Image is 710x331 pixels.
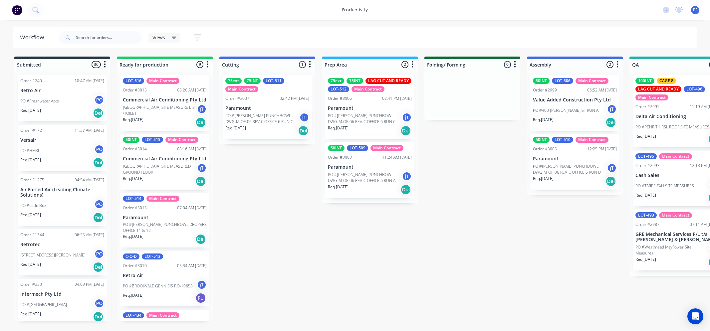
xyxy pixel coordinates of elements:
div: LAG CUT AND READY [635,86,681,92]
span: PF [693,7,697,13]
div: 10:47 AM [DATE] [75,78,104,84]
div: Order #2993 [635,163,659,169]
div: 05:34 AM [DATE] [177,263,207,269]
p: Req. [DATE] [20,157,41,163]
input: Search for orders... [76,31,142,44]
p: Versair [20,137,104,143]
div: jT [197,104,207,114]
p: Req. [DATE] [20,311,41,317]
div: jT [607,104,617,114]
div: Order #3014 [123,146,147,152]
p: Req. [DATE] [123,234,143,240]
div: Main Contract [659,153,692,159]
p: PO #Westmead Mayflower Site Measures [635,244,709,256]
p: Req. [DATE] [20,212,41,218]
p: Commercial Air Conditioning Pty Ltd [123,97,207,103]
div: 04:03 PM [DATE] [75,281,104,287]
p: Retro Air [20,88,104,93]
div: LOT-510 [552,137,573,143]
div: PO [94,144,104,154]
div: Main Contract [576,78,608,84]
div: 06:52 AM [DATE] [587,87,617,93]
div: Order #24010:47 AM [DATE]Retro AirPO #Freshwater AptsPOReq.[DATE]Del [18,75,107,121]
div: LOT-514Main ContractOrder #301307:04 AM [DATE]ParamountPO #[PERSON_NAME] PUNCHBOWL DROPERS OFFICE... [120,193,209,248]
div: LOT-496 [684,86,705,92]
p: [GEOGRAPHIC_DATA] SITE MEASURED GROUND FLOOR [123,163,197,175]
p: PO #Freshwater Apts [20,98,59,104]
div: Order #17211:37 AM [DATE]VersairPO #HMRIPOReq.[DATE]Del [18,125,107,171]
p: Req. [DATE] [635,256,656,262]
div: 50INTLOT-506Main ContractOrder #299906:52 AM [DATE]Value Added Construction Pty LtdPO #400 [PERSO... [530,75,619,131]
div: Del [195,117,206,128]
div: Order #3006 [328,95,352,101]
div: Main Contract [146,312,179,318]
div: jT [197,280,207,290]
div: Order #33004:03 PM [DATE]Intermech Pty LtdPO #[GEOGRAPHIC_DATA]POReq.[DATE]Del [18,279,107,325]
div: Del [93,262,104,272]
div: LOT-514 [123,196,144,202]
div: 50INT [533,137,550,143]
p: PO #[PERSON_NAME] PUNCHBOWL DWG-M-OF-06 REV-C OFFICE 6 RUN A [328,172,402,184]
p: Req. [DATE] [533,176,554,182]
div: LOT-434 [123,312,144,318]
div: Del [93,212,104,223]
div: 50INT [123,137,139,143]
div: Workflow [20,34,47,42]
div: 11:37 AM [DATE] [75,127,104,133]
div: Main Contract [352,86,384,92]
div: Order #2999 [533,87,557,93]
p: Intermech Pty Ltd [20,291,104,297]
div: 50INTLOT-509Main ContractOrder #300311:24 AM [DATE]ParamountPO #[PERSON_NAME] PUNCHBOWL DWG-M-OF-... [325,142,414,198]
div: 50INTLOT-515Main ContractOrder #301408:16 AM [DATE]Commercial Air Conditioning Pty Ltd[GEOGRAPHIC... [120,134,209,190]
div: C-O-D [123,253,139,259]
div: Order #330 [20,281,42,287]
div: LOT-513 [142,253,163,259]
p: Paramount [328,105,412,111]
p: Req. [DATE] [123,176,143,182]
div: Del [400,184,411,195]
div: jT [197,163,207,173]
div: 75INT [347,78,363,84]
div: jT [402,171,412,181]
p: PO #[PERSON_NAME] PUNCHBOWL DWG-M-OF-06 REV-C OFFICE 6 RUN C [225,113,299,125]
div: LOT-511 [263,78,284,84]
p: PO #[PERSON_NAME] PUNCHBOWL DROPERS OFFICE 11 & 12 [123,222,207,234]
div: jT [607,163,617,173]
div: 08:20 AM [DATE] [177,87,207,93]
p: PO #400 [PERSON_NAME] ST RUN A [533,107,598,113]
div: 02:41 PM [DATE] [382,95,412,101]
p: [GEOGRAPHIC_DATA] SITE MEASURE L-3 /TOILET [123,104,197,116]
div: 50INT [533,78,550,84]
div: 100INT [635,78,654,84]
div: Order #3005 [533,146,557,152]
div: Del [93,108,104,118]
div: C-O-DLOT-513Order #301005:34 AM [DATE]Retro AirPO #BROOKVALE GENNISIS P.O-10658jTReq.[DATE]PU [120,251,209,306]
div: Order #3007 [225,95,249,101]
span: Views [152,34,165,41]
div: LOT-512 [328,86,349,92]
div: 75INT [244,78,261,84]
p: Req. [DATE] [123,292,143,298]
div: PO [94,249,104,259]
p: Req. [DATE] [20,261,41,267]
p: Req. [DATE] [328,125,349,131]
p: Air Forced Air (Leading Climate Solutions) [20,187,104,198]
p: Retrotec [20,242,104,248]
p: PO #HMRI [20,148,39,154]
div: LOT-515 [142,137,163,143]
div: LOT-516Main ContractOrder #301508:20 AM [DATE]Commercial Air Conditioning Pty Ltd[GEOGRAPHIC_DATA... [120,75,209,131]
div: Del [93,157,104,168]
div: 08:16 AM [DATE] [177,146,207,152]
div: LAG CUT AND READY [365,78,411,84]
div: LOT-506 [552,78,573,84]
div: Order #1275 [20,177,44,183]
p: PO #BROOKVALE GENNISIS P.O-10658 [123,283,193,289]
div: Order #2991 [635,104,659,110]
div: Del [605,117,616,128]
div: Order #134406:25 AM [DATE]Retrotec[STREET_ADDRESS][PERSON_NAME]POReq.[DATE]Del [18,229,107,275]
div: Order #3015 [123,87,147,93]
div: 04:54 AM [DATE] [75,177,104,183]
p: Req. [DATE] [20,107,41,113]
p: PO #[PERSON_NAME] PUNCHBOWL DWG-M-OF-06 REV-C OFFICE 6 RUN C [328,113,402,125]
div: Main Contract [225,86,258,92]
